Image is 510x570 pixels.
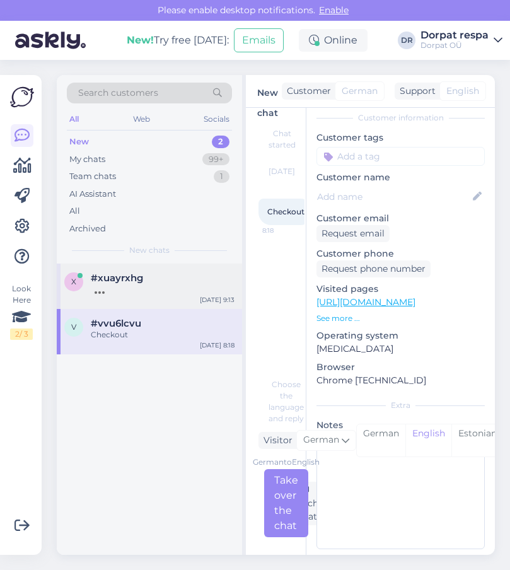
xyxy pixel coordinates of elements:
[316,374,485,387] p: Chrome [TECHNICAL_ID]
[316,112,485,124] div: Customer information
[234,28,284,52] button: Emails
[212,136,229,148] div: 2
[342,84,378,98] span: German
[67,111,81,127] div: All
[316,147,485,166] input: Add a tag
[264,469,308,537] div: Take over the chat
[316,361,485,374] p: Browser
[262,226,310,235] span: 8:18
[127,34,154,46] b: New!
[258,128,293,151] div: Chat started
[395,84,436,98] div: Support
[69,188,116,201] div: AI Assistant
[316,296,415,308] a: [URL][DOMAIN_NAME]
[78,86,158,100] span: Search customers
[10,85,34,109] img: Askly Logo
[316,212,485,225] p: Customer email
[316,329,485,342] p: Operating system
[282,84,331,98] div: Customer
[69,136,89,148] div: New
[201,111,232,127] div: Socials
[316,342,485,356] p: [MEDICAL_DATA]
[91,329,235,340] div: Checkout
[316,247,485,260] p: Customer phone
[129,245,170,256] span: New chats
[258,379,293,424] div: Choose the language and reply
[405,424,451,457] div: English
[451,424,503,457] div: Estonian
[303,433,339,447] span: German
[71,277,76,286] span: x
[258,434,293,447] div: Visitor
[357,424,405,457] div: German
[398,32,415,49] div: DR
[316,260,431,277] div: Request phone number
[202,153,229,166] div: 99+
[257,83,278,100] label: New chat
[316,225,390,242] div: Request email
[420,30,502,50] a: Dorpat respaDorpat OÜ
[258,166,305,177] div: [DATE]
[315,4,352,16] span: Enable
[69,170,116,183] div: Team chats
[420,30,489,40] div: Dorpat respa
[316,171,485,184] p: Customer name
[71,322,76,332] span: v
[316,313,485,324] p: See more ...
[69,223,106,235] div: Archived
[267,207,304,216] span: Checkout
[316,400,485,411] div: Extra
[91,318,141,329] span: #vvu6lcvu
[10,329,33,340] div: 2 / 3
[127,33,229,48] div: Try free [DATE]:
[446,84,479,98] span: English
[69,205,80,218] div: All
[69,153,105,166] div: My chats
[91,272,143,284] span: #xuayrxhg
[316,131,485,144] p: Customer tags
[130,111,153,127] div: Web
[299,29,368,52] div: Online
[253,457,320,468] div: German to English
[317,190,470,204] input: Add name
[316,282,485,296] p: Visited pages
[200,340,235,350] div: [DATE] 8:18
[10,283,33,340] div: Look Here
[214,170,229,183] div: 1
[200,295,235,305] div: [DATE] 9:13
[316,419,485,432] p: Notes
[420,40,489,50] div: Dorpat OÜ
